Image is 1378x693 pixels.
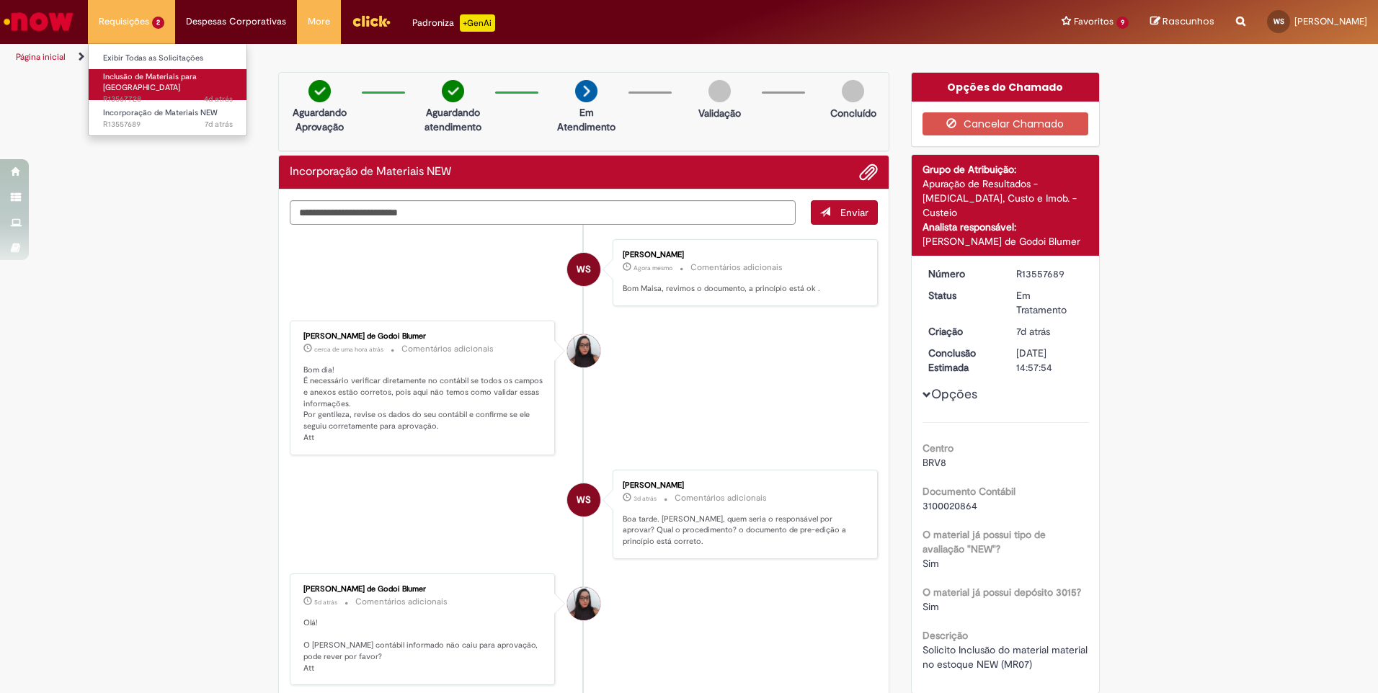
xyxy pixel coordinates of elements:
a: Página inicial [16,51,66,63]
div: [PERSON_NAME] de Godoi Blumer [303,332,543,341]
span: cerca de uma hora atrás [314,345,383,354]
time: 23/09/2025 09:22:25 [1016,325,1050,338]
div: Padroniza [412,14,495,32]
span: R13557689 [103,119,233,130]
img: check-circle-green.png [442,80,464,102]
img: arrow-next.png [575,80,597,102]
p: Em Atendimento [551,105,621,134]
img: ServiceNow [1,7,76,36]
span: 9 [1116,17,1129,29]
div: Wallyson De Paiva Sousa [567,483,600,517]
span: 3d atrás [634,494,657,503]
dt: Status [917,288,1006,303]
span: R13567728 [103,94,233,105]
div: 23/09/2025 09:22:25 [1016,324,1083,339]
span: Agora mesmo [634,264,672,272]
dt: Conclusão Estimada [917,346,1006,375]
p: Bom dia! É necessário verificar diretamente no contábil se todos os campos e anexos estão correto... [303,365,543,444]
a: Aberto R13567728 : Inclusão de Materiais para Estoques [89,69,247,100]
span: Incorporação de Materiais NEW [103,107,218,118]
button: Enviar [811,200,878,225]
b: Centro [923,442,954,455]
time: 25/09/2025 16:15:59 [204,94,233,104]
div: Wallyson De Paiva Sousa [567,253,600,286]
span: [PERSON_NAME] [1294,15,1367,27]
time: 29/09/2025 11:37:07 [634,264,672,272]
div: Em Tratamento [1016,288,1083,317]
span: 2 [152,17,164,29]
div: Maisa Franco De Godoi Blumer [567,587,600,620]
span: Solicito Inclusão do material material no estoque NEW (MR07) [923,643,1090,671]
time: 24/09/2025 16:03:30 [314,598,337,607]
p: Boa tarde. [PERSON_NAME], quem seria o responsável por aprovar? Qual o procedimento? o documento ... [623,514,863,547]
p: Aguardando atendimento [418,105,488,134]
div: Grupo de Atribuição: [923,162,1089,176]
div: Analista responsável: [923,220,1089,234]
span: Favoritos [1074,14,1113,29]
div: [PERSON_NAME] [623,481,863,490]
textarea: Digite sua mensagem aqui... [290,200,796,225]
b: O material já possui tipo de avaliação "NEW"? [923,528,1046,555]
div: Opções do Chamado [912,73,1100,102]
p: Olá! O [PERSON_NAME] contábil informado não caiu para aprovação, pode rever por favor? Att [303,617,543,674]
span: 3100020864 [923,499,977,512]
p: Concluído [830,106,876,120]
p: +GenAi [460,14,495,32]
img: img-circle-grey.png [842,80,864,102]
span: 4d atrás [204,94,233,104]
div: R13557689 [1016,267,1083,281]
p: Aguardando Aprovação [285,105,355,134]
h2: Incorporação de Materiais NEW Histórico de tíquete [290,166,451,179]
p: Validação [698,106,741,120]
span: Requisições [99,14,149,29]
a: Aberto R13557689 : Incorporação de Materiais NEW [89,105,247,132]
span: Sim [923,557,939,570]
a: Exibir Todas as Solicitações [89,50,247,66]
span: WS [577,483,591,517]
small: Comentários adicionais [355,596,448,608]
span: Despesas Corporativas [186,14,286,29]
span: Enviar [840,206,868,219]
span: WS [1273,17,1284,26]
dt: Número [917,267,1006,281]
b: Descrição [923,629,968,642]
div: [PERSON_NAME] de Godoi Blumer [303,585,543,594]
small: Comentários adicionais [675,492,767,504]
ul: Requisições [88,43,247,136]
b: Documento Contábil [923,485,1015,498]
time: 29/09/2025 10:16:22 [314,345,383,354]
span: Rascunhos [1163,14,1214,28]
img: click_logo_yellow_360x200.png [352,10,391,32]
small: Comentários adicionais [401,343,494,355]
button: Adicionar anexos [859,163,878,182]
a: Rascunhos [1150,15,1214,29]
b: O material já possui depósito 3015? [923,586,1081,599]
span: 7d atrás [205,119,233,130]
img: check-circle-green.png [308,80,331,102]
div: Maisa Franco De Godoi Blumer [567,334,600,367]
img: img-circle-grey.png [708,80,731,102]
div: Apuração de Resultados - [MEDICAL_DATA], Custo e Imob. - Custeio [923,176,1089,220]
div: [PERSON_NAME] de Godoi Blumer [923,234,1089,249]
button: Cancelar Chamado [923,112,1089,135]
span: BRV8 [923,456,946,469]
span: 7d atrás [1016,325,1050,338]
small: Comentários adicionais [690,261,783,274]
dt: Criação [917,324,1006,339]
span: Sim [923,600,939,613]
span: WS [577,252,591,287]
div: [DATE] 14:57:54 [1016,346,1083,375]
span: More [308,14,330,29]
ul: Trilhas de página [11,44,908,71]
p: Bom Maisa, revimos o documento, a princípio está ok . [623,283,863,295]
span: Inclusão de Materiais para [GEOGRAPHIC_DATA] [103,71,197,94]
div: [PERSON_NAME] [623,251,863,259]
span: 5d atrás [314,598,337,607]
